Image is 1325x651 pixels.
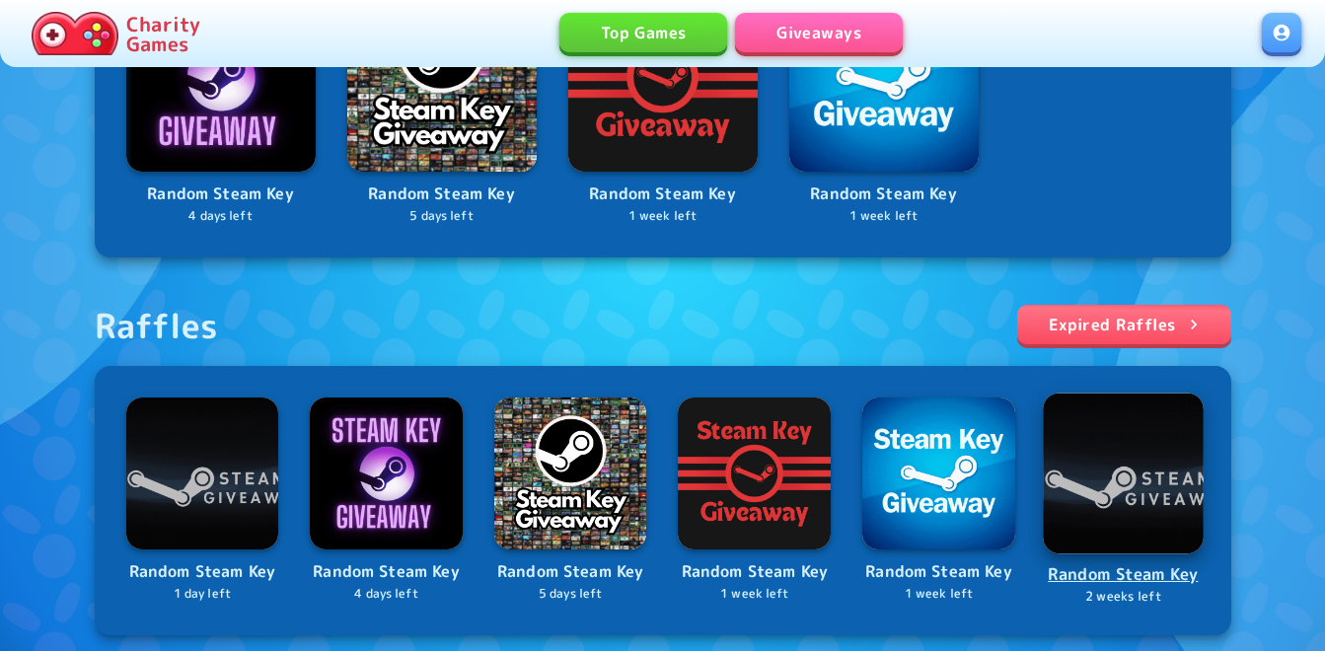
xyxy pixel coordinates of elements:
[559,13,727,52] a: Top Games
[1045,561,1202,588] p: Random Steam Key
[126,398,279,550] img: Logo
[789,181,979,207] p: Random Steam Key
[126,207,316,226] p: 4 days left
[126,398,279,604] a: LogoRandom Steam Key1 day left
[494,398,647,550] img: Logo
[494,559,647,585] p: Random Steam Key
[126,181,316,207] p: Random Steam Key
[310,398,463,550] img: Logo
[862,398,1015,550] img: Logo
[735,13,903,52] a: Giveaways
[678,585,831,604] p: 1 week left
[126,14,200,53] p: Charity Games
[494,398,647,604] a: LogoRandom Steam Key5 days left
[310,398,463,604] a: LogoRandom Steam Key4 days left
[32,12,118,55] img: Charity.Games
[568,207,758,226] p: 1 week left
[862,585,1015,604] p: 1 week left
[347,207,537,226] p: 5 days left
[24,8,208,59] a: Charity Games
[1017,305,1231,344] a: Expired Raffles
[678,398,831,604] a: LogoRandom Steam Key1 week left
[568,181,758,207] p: Random Steam Key
[95,305,219,346] div: Raffles
[1043,393,1204,553] img: Logo
[789,207,979,226] p: 1 week left
[1045,395,1202,607] a: LogoRandom Steam Key2 weeks left
[126,585,279,604] p: 1 day left
[678,398,831,550] img: Logo
[862,559,1015,585] p: Random Steam Key
[347,181,537,207] p: Random Steam Key
[678,559,831,585] p: Random Steam Key
[494,585,647,604] p: 5 days left
[862,398,1015,604] a: LogoRandom Steam Key1 week left
[1045,587,1202,606] p: 2 weeks left
[126,559,279,585] p: Random Steam Key
[310,559,463,585] p: Random Steam Key
[310,585,463,604] p: 4 days left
